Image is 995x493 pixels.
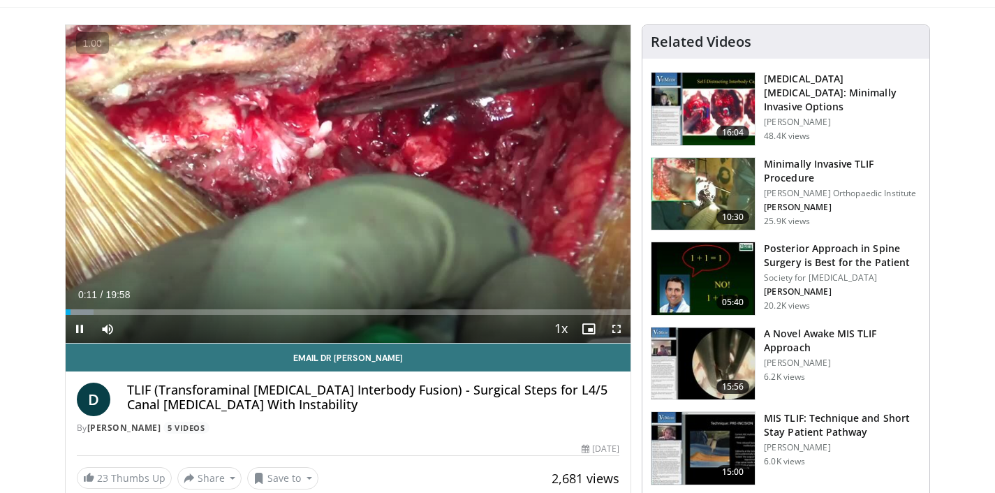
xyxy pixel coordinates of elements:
button: Save to [247,467,318,490]
div: Progress Bar [66,309,631,315]
img: 3b6f0384-b2b2-4baa-b997-2e524ebddc4b.150x105_q85_crop-smart_upscale.jpg [651,242,755,315]
a: 5 Videos [163,422,209,434]
span: 15:00 [716,465,750,479]
p: [PERSON_NAME] [764,286,921,297]
img: 8489bd19-a84b-4434-a86a-7de0a56b3dc4.150x105_q85_crop-smart_upscale.jpg [651,328,755,400]
span: 10:30 [716,210,750,224]
img: 54eed2fc-7c0d-4187-8b7c-570f4b9f590a.150x105_q85_crop-smart_upscale.jpg [651,412,755,485]
button: Pause [66,315,94,343]
span: 05:40 [716,295,750,309]
div: By [77,422,620,434]
a: D [77,383,110,416]
p: [PERSON_NAME] [764,442,921,453]
img: ander_3.png.150x105_q85_crop-smart_upscale.jpg [651,158,755,230]
a: 23 Thumbs Up [77,467,172,489]
a: 16:04 [MEDICAL_DATA] [MEDICAL_DATA]: Minimally Invasive Options [PERSON_NAME] 48.4K views [651,72,921,146]
h3: A Novel Awake MIS TLIF Approach [764,327,921,355]
div: [DATE] [582,443,619,455]
a: 05:40 Posterior Approach in Spine Surgery is Best for the Patient Society for [MEDICAL_DATA] [PER... [651,242,921,316]
span: 15:56 [716,380,750,394]
a: 10:30 Minimally Invasive TLIF Procedure [PERSON_NAME] Orthopaedic Institute [PERSON_NAME] 25.9K v... [651,157,921,231]
p: 6.0K views [764,456,805,467]
span: 0:11 [78,289,97,300]
h3: MIS TLIF: Technique and Short Stay Patient Pathway [764,411,921,439]
p: [PERSON_NAME] [764,117,921,128]
p: 48.4K views [764,131,810,142]
span: / [101,289,103,300]
img: 9f1438f7-b5aa-4a55-ab7b-c34f90e48e66.150x105_q85_crop-smart_upscale.jpg [651,73,755,145]
span: 2,681 views [552,470,619,487]
video-js: Video Player [66,25,631,344]
a: [PERSON_NAME] [87,422,161,434]
span: 23 [97,471,108,485]
button: Enable picture-in-picture mode [575,315,603,343]
a: Email Dr [PERSON_NAME] [66,344,631,371]
p: 25.9K views [764,216,810,227]
button: Fullscreen [603,315,631,343]
h4: Related Videos [651,34,751,50]
h4: TLIF (Transforaminal [MEDICAL_DATA] Interbody Fusion) - Surgical Steps for L4/5 Canal [MEDICAL_DA... [127,383,620,413]
p: [PERSON_NAME] Orthopaedic Institute [764,188,921,199]
p: 20.2K views [764,300,810,311]
span: 16:04 [716,126,750,140]
h3: [MEDICAL_DATA] [MEDICAL_DATA]: Minimally Invasive Options [764,72,921,114]
a: 15:56 A Novel Awake MIS TLIF Approach [PERSON_NAME] 6.2K views [651,327,921,401]
h3: Posterior Approach in Spine Surgery is Best for the Patient [764,242,921,270]
p: Society for [MEDICAL_DATA] [764,272,921,284]
h3: Minimally Invasive TLIF Procedure [764,157,921,185]
p: [PERSON_NAME] [764,202,921,213]
p: 6.2K views [764,371,805,383]
span: 19:58 [105,289,130,300]
button: Share [177,467,242,490]
a: 15:00 MIS TLIF: Technique and Short Stay Patient Pathway [PERSON_NAME] 6.0K views [651,411,921,485]
button: Mute [94,315,121,343]
button: Playback Rate [547,315,575,343]
p: [PERSON_NAME] [764,358,921,369]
